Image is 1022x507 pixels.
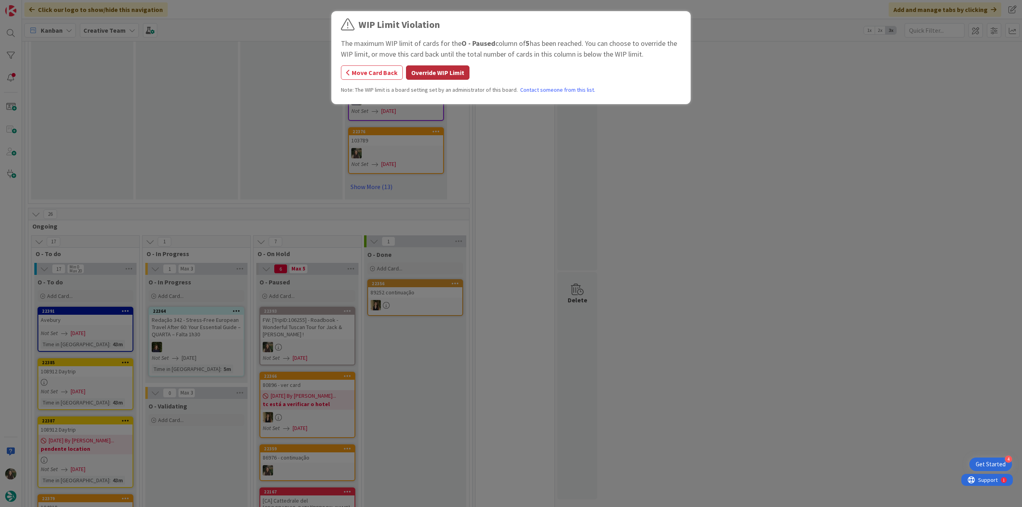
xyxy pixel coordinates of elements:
b: O - Paused [461,39,495,48]
div: WIP Limit Violation [358,18,440,32]
span: Support [17,1,36,11]
a: Contact someone from this list. [520,86,595,94]
div: Open Get Started checklist, remaining modules: 4 [969,458,1012,471]
div: The maximum WIP limit of cards for the column of has been reached. You can choose to override the... [341,38,681,59]
button: Override WIP Limit [406,65,469,80]
div: 4 [1005,456,1012,463]
div: Get Started [976,460,1006,468]
b: 5 [526,39,530,48]
div: 1 [42,3,44,10]
button: Move Card Back [341,65,403,80]
div: Note: The WIP limit is a board setting set by an administrator of this board. [341,86,681,94]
